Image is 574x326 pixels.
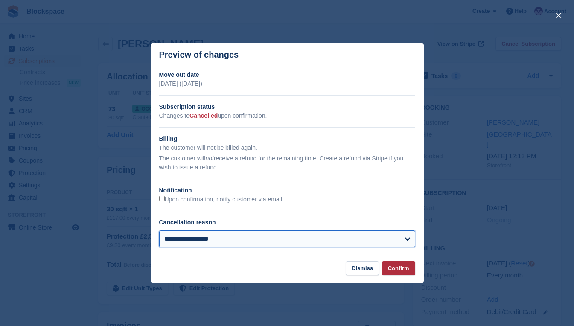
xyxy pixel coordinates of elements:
input: Upon confirmation, notify customer via email. [159,196,165,201]
span: Cancelled [189,112,218,119]
p: Changes to upon confirmation. [159,111,415,120]
label: Cancellation reason [159,219,216,226]
p: The customer will not be billed again. [159,143,415,152]
h2: Billing [159,134,415,143]
p: [DATE] ([DATE]) [159,79,415,88]
p: The customer will receive a refund for the remaining time. Create a refund via Stripe if you wish... [159,154,415,172]
button: close [552,9,565,22]
em: not [205,155,213,162]
h2: Notification [159,186,415,195]
button: Confirm [382,261,415,275]
label: Upon confirmation, notify customer via email. [159,196,284,204]
p: Preview of changes [159,50,239,60]
h2: Subscription status [159,102,415,111]
button: Dismiss [346,261,379,275]
h2: Move out date [159,70,415,79]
